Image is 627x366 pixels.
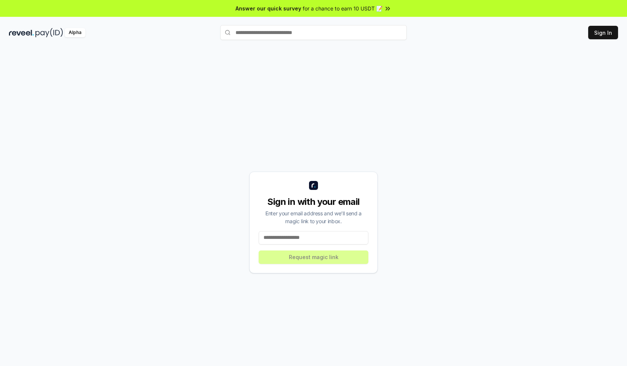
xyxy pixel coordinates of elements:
[259,209,368,225] div: Enter your email address and we’ll send a magic link to your inbox.
[9,28,34,37] img: reveel_dark
[588,26,618,39] button: Sign In
[303,4,383,12] span: for a chance to earn 10 USDT 📝
[235,4,301,12] span: Answer our quick survey
[309,181,318,190] img: logo_small
[65,28,85,37] div: Alpha
[35,28,63,37] img: pay_id
[259,196,368,208] div: Sign in with your email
